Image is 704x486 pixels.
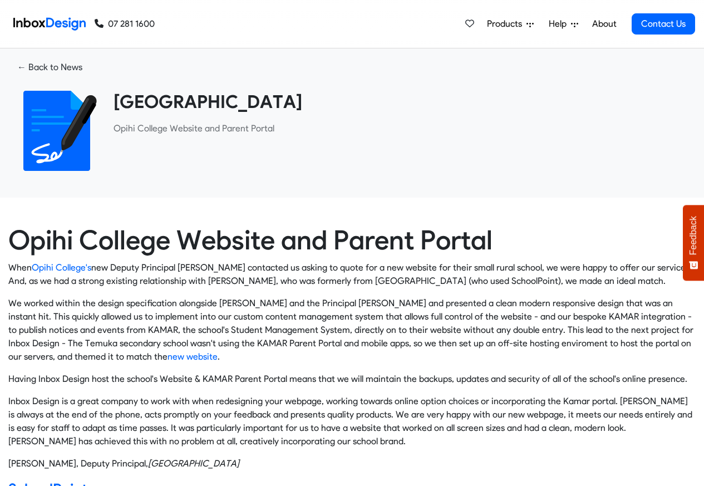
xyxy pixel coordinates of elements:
[8,57,91,77] a: ← Back to News
[95,17,155,31] a: 07 281 1600
[487,17,526,31] span: Products
[8,372,696,386] p: Having Inbox Design host the school's Website & KAMAR Parent Portal means that we will maintain t...
[632,13,695,35] a: Contact Us
[114,91,687,113] heading: [GEOGRAPHIC_DATA]
[8,224,696,257] h1: Opihi College Website and Parent Portal
[17,91,97,171] img: 2022_01_18_icon_signature.svg
[688,216,698,255] span: Feedback
[8,297,696,364] p: We worked within the design specification alongside [PERSON_NAME] and the Principal [PERSON_NAME]...
[549,17,571,31] span: Help
[114,122,687,135] p: ​Opihi College Website and Parent Portal
[32,262,91,273] a: Opihi College's
[8,395,696,448] p: Inbox Design is a great company to work with when redesigning your webpage, working towards onlin...
[483,13,538,35] a: Products
[148,458,239,469] cite: Opihi College
[8,457,696,470] footer: [PERSON_NAME], Deputy Principal,
[544,13,583,35] a: Help
[8,261,696,288] p: When new Deputy Principal [PERSON_NAME] contacted us asking to quote for a new website for their ...
[168,351,218,362] a: new website
[589,13,619,35] a: About
[683,205,704,281] button: Feedback - Show survey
